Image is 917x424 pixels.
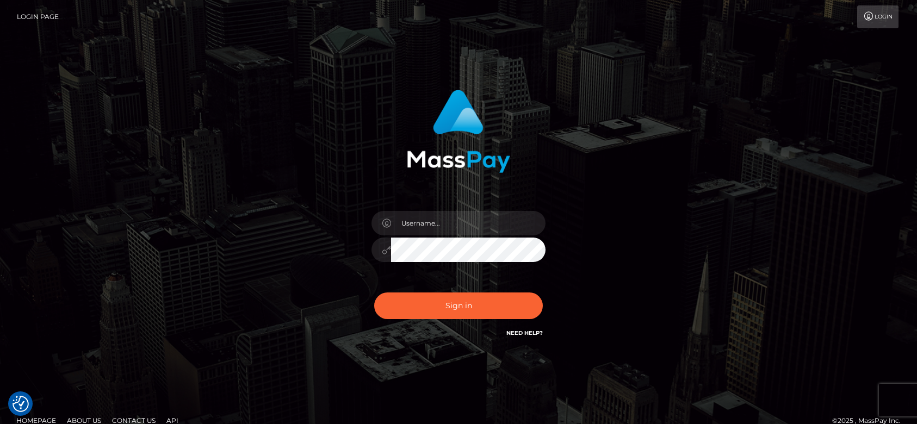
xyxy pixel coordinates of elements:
button: Consent Preferences [13,396,29,412]
a: Login [857,5,899,28]
input: Username... [391,211,546,235]
img: Revisit consent button [13,396,29,412]
img: MassPay Login [407,90,510,173]
a: Login Page [17,5,59,28]
a: Need Help? [506,329,543,336]
button: Sign in [374,292,543,319]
